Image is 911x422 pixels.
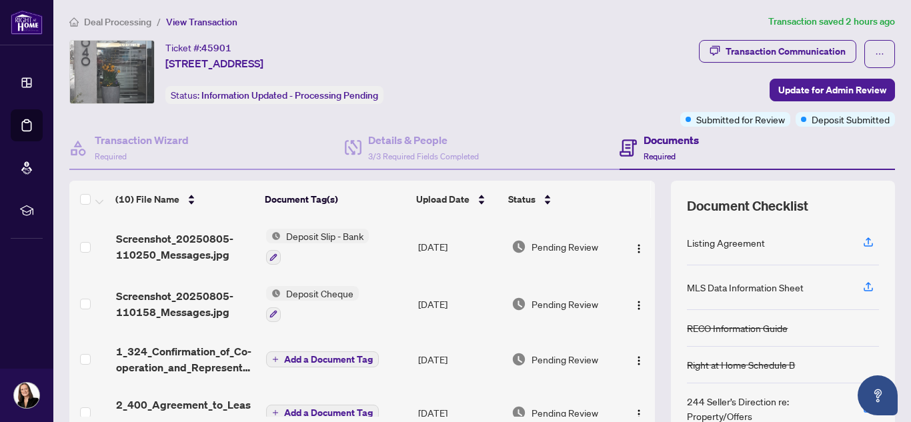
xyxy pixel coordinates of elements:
[284,355,373,364] span: Add a Document Tag
[84,16,151,28] span: Deal Processing
[532,405,598,420] span: Pending Review
[634,409,644,419] img: Logo
[512,405,526,420] img: Document Status
[11,10,43,35] img: logo
[70,41,154,103] img: IMG-W12307848_1.jpg
[281,286,359,301] span: Deposit Cheque
[259,181,410,218] th: Document Tag(s)
[411,181,504,218] th: Upload Date
[628,236,650,257] button: Logo
[687,321,788,335] div: RECO Information Guide
[634,300,644,311] img: Logo
[201,42,231,54] span: 45901
[266,351,379,368] button: Add a Document Tag
[812,112,890,127] span: Deposit Submitted
[95,132,189,148] h4: Transaction Wizard
[778,79,886,101] span: Update for Admin Review
[512,297,526,311] img: Document Status
[266,351,379,367] button: Add a Document Tag
[644,132,699,148] h4: Documents
[14,383,39,408] img: Profile Icon
[858,375,898,415] button: Open asap
[166,16,237,28] span: View Transaction
[768,14,895,29] article: Transaction saved 2 hours ago
[110,181,259,218] th: (10) File Name
[368,151,479,161] span: 3/3 Required Fields Completed
[628,349,650,370] button: Logo
[532,352,598,367] span: Pending Review
[266,404,379,421] button: Add a Document Tag
[503,181,618,218] th: Status
[157,14,161,29] li: /
[413,218,506,275] td: [DATE]
[116,231,256,263] span: Screenshot_20250805-110250_Messages.jpg
[266,405,379,421] button: Add a Document Tag
[687,197,808,215] span: Document Checklist
[266,286,281,301] img: Status Icon
[634,355,644,366] img: Logo
[413,333,506,386] td: [DATE]
[628,293,650,315] button: Logo
[512,239,526,254] img: Document Status
[272,409,279,416] span: plus
[875,49,884,59] span: ellipsis
[69,17,79,27] span: home
[95,151,127,161] span: Required
[116,343,256,375] span: 1_324_Confirmation_of_Co-operation_and_Representation_-_Tenant_Landlord_-_PropTx-[PERSON_NAME].pdf
[687,357,795,372] div: Right at Home Schedule B
[699,40,856,63] button: Transaction Communication
[272,356,279,363] span: plus
[512,352,526,367] img: Document Status
[696,112,785,127] span: Submitted for Review
[165,40,231,55] div: Ticket #:
[165,86,383,104] div: Status:
[368,132,479,148] h4: Details & People
[266,229,281,243] img: Status Icon
[416,192,470,207] span: Upload Date
[634,243,644,254] img: Logo
[532,239,598,254] span: Pending Review
[508,192,536,207] span: Status
[726,41,846,62] div: Transaction Communication
[116,288,256,320] span: Screenshot_20250805-110158_Messages.jpg
[284,408,373,417] span: Add a Document Tag
[201,89,378,101] span: Information Updated - Processing Pending
[770,79,895,101] button: Update for Admin Review
[687,235,765,250] div: Listing Agreement
[413,275,506,333] td: [DATE]
[266,229,369,265] button: Status IconDeposit Slip - Bank
[644,151,676,161] span: Required
[266,286,359,322] button: Status IconDeposit Cheque
[281,229,369,243] span: Deposit Slip - Bank
[115,192,179,207] span: (10) File Name
[165,55,263,71] span: [STREET_ADDRESS]
[532,297,598,311] span: Pending Review
[687,280,804,295] div: MLS Data Information Sheet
